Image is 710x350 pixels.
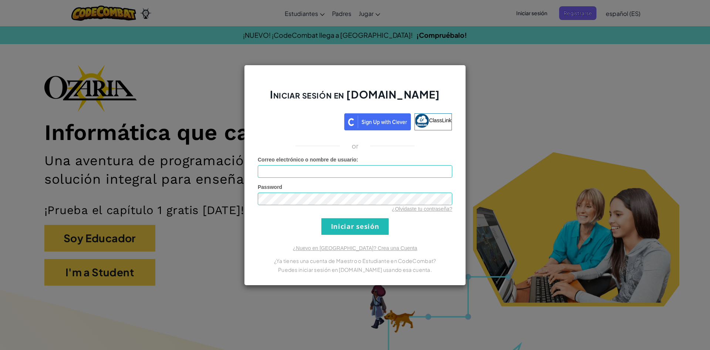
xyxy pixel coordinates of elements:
a: ¿Nuevo en [GEOGRAPHIC_DATA]? Crea una Cuenta [293,245,417,251]
p: Puedes iniciar sesión en [DOMAIN_NAME] usando esa cuenta. [258,265,452,274]
span: Correo electrónico o nombre de usuario [258,157,356,163]
img: classlink-logo-small.png [415,114,429,128]
label: : [258,156,358,163]
span: ClassLink [429,117,452,123]
h2: Iniciar sesión en [DOMAIN_NAME] [258,87,452,109]
span: Password [258,184,282,190]
img: clever_sso_button@2x.png [344,113,411,130]
a: ¿Olvidaste tu contraseña? [392,206,452,212]
input: Iniciar sesión [321,218,389,235]
p: or [352,141,359,150]
p: ¿Ya tienes una cuenta de Maestro o Estudiante en CodeCombat? [258,256,452,265]
iframe: Botón Iniciar sesión con Google [254,113,344,129]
